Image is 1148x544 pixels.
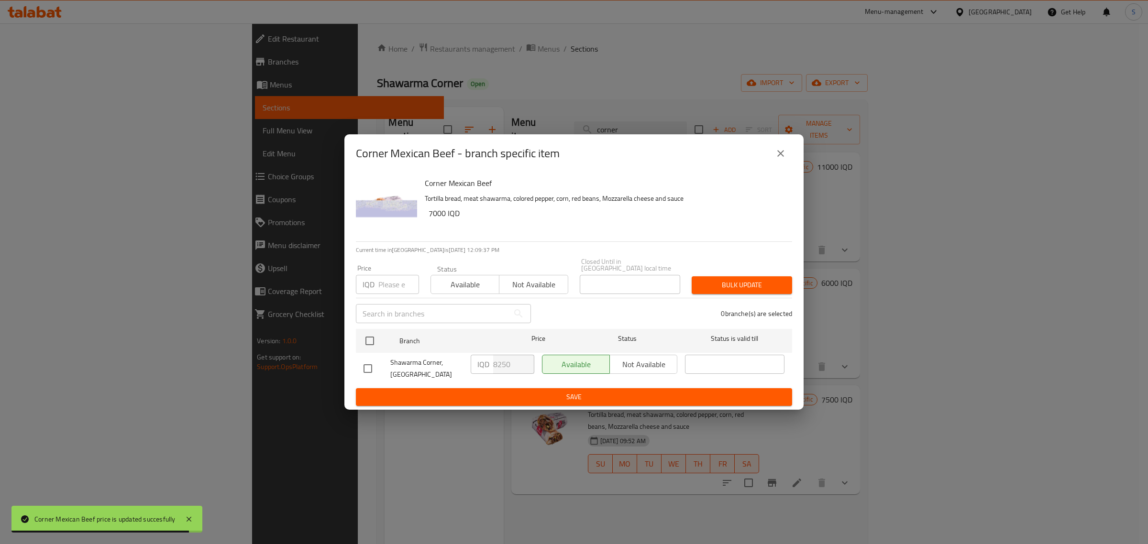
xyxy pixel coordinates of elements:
[363,279,375,290] p: IQD
[493,355,534,374] input: Please enter price
[477,359,489,370] p: IQD
[399,335,499,347] span: Branch
[425,176,784,190] h6: Corner Mexican Beef
[499,275,568,294] button: Not available
[378,275,419,294] input: Please enter price
[425,193,784,205] p: Tortilla bread, meat shawarma, colored pepper, corn, red beans, Mozzarella cheese and sauce
[503,278,564,292] span: Not available
[356,176,417,238] img: Corner Mexican Beef
[34,514,176,524] div: Corner Mexican Beef price is updated succesfully
[356,388,792,406] button: Save
[356,304,509,323] input: Search in branches
[507,333,570,345] span: Price
[429,207,784,220] h6: 7000 IQD
[578,333,677,345] span: Status
[721,309,792,318] p: 0 branche(s) are selected
[430,275,499,294] button: Available
[356,246,792,254] p: Current time in [GEOGRAPHIC_DATA] is [DATE] 12:09:37 PM
[692,276,792,294] button: Bulk update
[699,279,784,291] span: Bulk update
[435,278,496,292] span: Available
[769,142,792,165] button: close
[364,391,784,403] span: Save
[356,146,560,161] h2: Corner Mexican Beef - branch specific item
[685,333,784,345] span: Status is valid till
[390,357,463,381] span: Shawarma Corner, [GEOGRAPHIC_DATA]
